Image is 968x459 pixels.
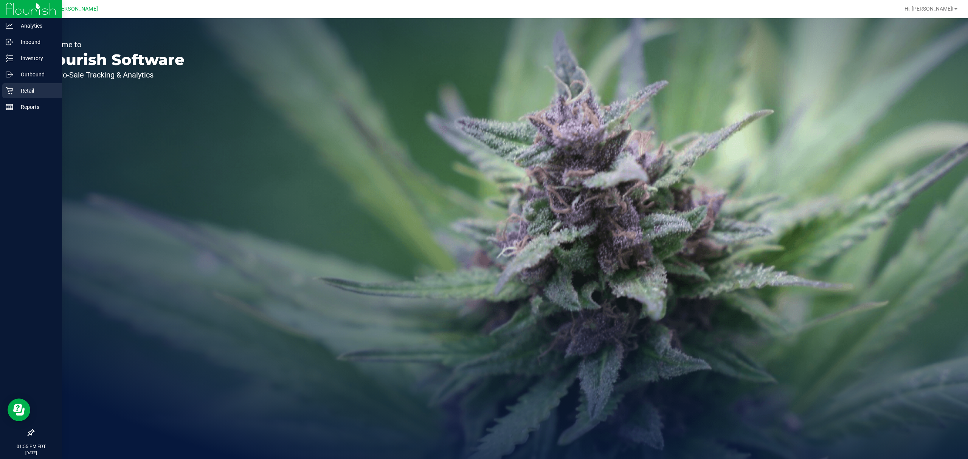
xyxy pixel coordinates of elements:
[6,38,13,46] inline-svg: Inbound
[3,443,59,450] p: 01:55 PM EDT
[13,102,59,112] p: Reports
[13,54,59,63] p: Inventory
[8,399,30,421] iframe: Resource center
[13,37,59,47] p: Inbound
[6,71,13,78] inline-svg: Outbound
[41,52,185,67] p: Flourish Software
[904,6,954,12] span: Hi, [PERSON_NAME]!
[6,103,13,111] inline-svg: Reports
[6,87,13,95] inline-svg: Retail
[13,21,59,30] p: Analytics
[41,71,185,79] p: Seed-to-Sale Tracking & Analytics
[13,86,59,95] p: Retail
[3,450,59,456] p: [DATE]
[13,70,59,79] p: Outbound
[56,6,98,12] span: [PERSON_NAME]
[6,22,13,29] inline-svg: Analytics
[6,54,13,62] inline-svg: Inventory
[41,41,185,48] p: Welcome to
